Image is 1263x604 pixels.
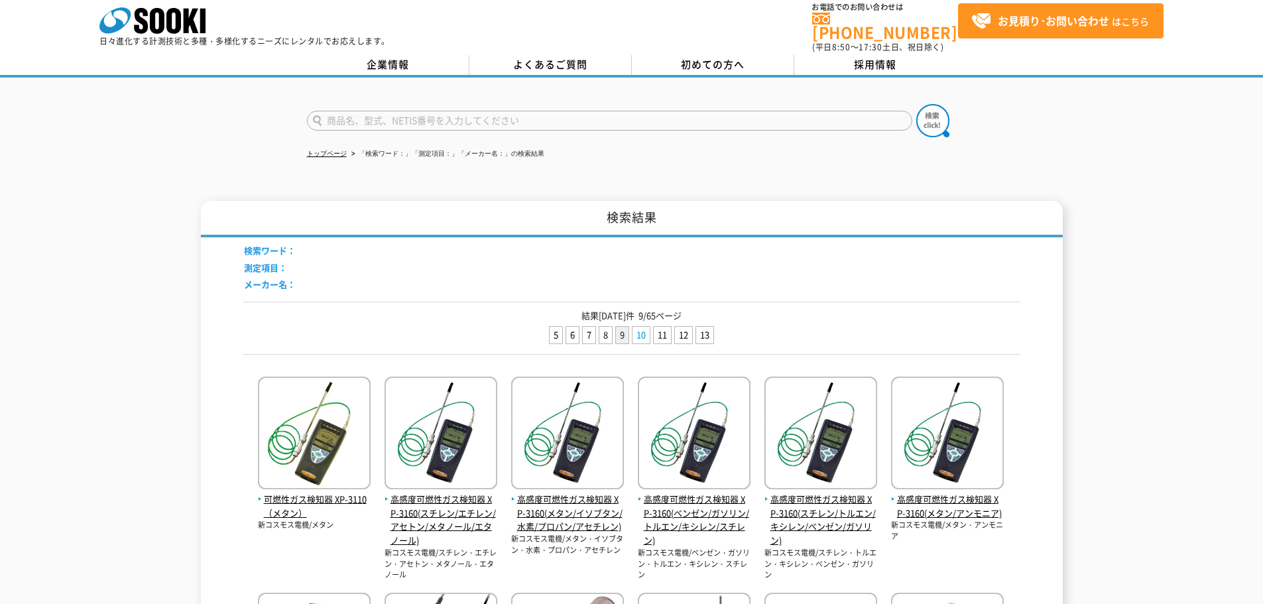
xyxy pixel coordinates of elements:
[307,150,347,157] a: トップページ
[385,493,497,548] span: 高感度可燃性ガス検知器 XP-3160(スチレン/エチレン/アセトン/メタノール/エタノール)
[469,55,632,75] a: よくあるご質問
[307,55,469,75] a: 企業情報
[764,548,877,581] p: 新コスモス電機/スチレン・トルエン・キシレン・ベンゼン・ガソリン
[794,55,957,75] a: 採用情報
[654,327,671,343] a: 11
[99,37,390,45] p: 日々進化する計測技術と多種・多様化するニーズにレンタルでお応えします。
[385,479,497,548] a: 高感度可燃性ガス検知器 XP-3160(スチレン/エチレン/アセトン/メタノール/エタノール)
[681,57,745,72] span: 初めての方へ
[891,377,1004,493] img: XP-3160(メタン/アンモニア)
[859,41,882,53] span: 17:30
[958,3,1164,38] a: お見積り･お問い合わせはこちら
[244,278,296,290] span: メーカー名：
[258,479,371,520] a: 可燃性ガス検知器 XP-3110（メタン）
[550,327,562,343] a: 5
[615,326,629,344] li: 9
[812,3,958,11] span: お電話でのお問い合わせは
[385,377,497,493] img: XP-3160(スチレン/エチレン/アセトン/メタノール/エタノール)
[971,11,1149,31] span: はこちら
[764,377,877,493] img: XP-3160(スチレン/トルエン/キシレン/ベンゼン/ガソリン)
[675,327,692,343] a: 12
[258,520,371,531] p: 新コスモス電機/メタン
[258,493,371,520] span: 可燃性ガス検知器 XP-3110（メタン）
[764,479,877,548] a: 高感度可燃性ガス検知器 XP-3160(スチレン/トルエン/キシレン/ベンゼン/ガソリン)
[891,493,1004,520] span: 高感度可燃性ガス検知器 XP-3160(メタン/アンモニア)
[638,548,751,581] p: 新コスモス電機/ベンゼン・ガソリン・トルエン・キシレン・スチレン
[511,493,624,534] span: 高感度可燃性ガス検知器 XP-3160(メタン/イソブタン/水素/プロパン/アセチレン)
[916,104,949,137] img: btn_search.png
[812,41,943,53] span: (平日 ～ 土日、祝日除く)
[812,13,958,40] a: [PHONE_NUMBER]
[891,520,1004,542] p: 新コスモス電機/メタン・アンモニア
[638,377,751,493] img: XP-3160(ベンゼン/ガソリン/トルエン/キシレン/スチレン)
[385,548,497,581] p: 新コスモス電機/スチレン・エチレン・アセトン・メタノール・エタノール
[599,327,612,343] a: 8
[307,111,912,131] input: 商品名、型式、NETIS番号を入力してください
[566,327,579,343] a: 6
[201,201,1063,237] h1: 検索結果
[764,493,877,548] span: 高感度可燃性ガス検知器 XP-3160(スチレン/トルエン/キシレン/ベンゼン/ガソリン)
[511,479,624,534] a: 高感度可燃性ガス検知器 XP-3160(メタン/イソブタン/水素/プロパン/アセチレン)
[638,493,751,548] span: 高感度可燃性ガス検知器 XP-3160(ベンゼン/ガソリン/トルエン/キシレン/スチレン)
[632,327,650,343] a: 10
[638,479,751,548] a: 高感度可燃性ガス検知器 XP-3160(ベンゼン/ガソリン/トルエン/キシレン/スチレン)
[511,534,624,556] p: 新コスモス電機/メタン・イソブタン・水素・プロパン・アセチレン
[998,13,1109,29] strong: お見積り･お問い合わせ
[258,377,371,493] img: XP-3110（メタン）
[832,41,851,53] span: 8:50
[632,55,794,75] a: 初めての方へ
[349,147,544,161] li: 「検索ワード：」「測定項目：」「メーカー名：」の検索結果
[244,309,1020,323] p: 結果[DATE]件 9/65ページ
[511,377,624,493] img: XP-3160(メタン/イソブタン/水素/プロパン/アセチレン)
[244,244,296,257] span: 検索ワード：
[244,261,287,274] span: 測定項目：
[891,479,1004,520] a: 高感度可燃性ガス検知器 XP-3160(メタン/アンモニア)
[583,327,595,343] a: 7
[696,327,713,343] a: 13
